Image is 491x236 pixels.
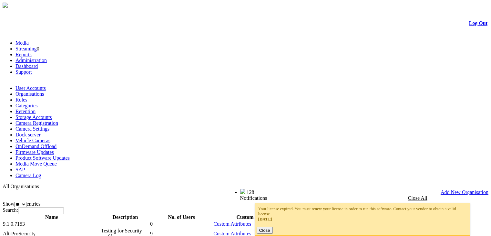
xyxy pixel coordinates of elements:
a: Roles [15,97,27,102]
a: Streaming [15,46,37,51]
a: Support [15,69,32,75]
a: User Accounts [15,85,46,91]
a: Categories [15,103,37,108]
span: 0 [37,46,39,51]
th: Name: activate to sort column descending [3,214,101,220]
a: Product Software Updates [15,155,70,161]
a: Vehicle Cameras [15,138,50,143]
a: Camera Log [15,173,41,178]
a: Storage Accounts [15,114,52,120]
a: Media [15,40,29,46]
a: Administration [15,58,47,63]
th: Description: activate to sort column ascending [101,214,150,220]
a: Log Out [469,20,487,26]
label: Show entries [3,201,40,207]
a: Media Move Queue [15,161,57,166]
span: 128 [247,189,254,195]
span: All Organisations [3,184,39,189]
select: Showentries [14,202,26,207]
img: arrow-3.png [3,3,8,8]
span: [DATE] [258,217,272,221]
img: bell25.png [240,189,245,194]
input: Search: [18,208,64,214]
a: Dock server [15,132,41,137]
a: Camera Settings [15,126,49,132]
a: Camera Registration [15,120,58,126]
a: OnDemand Offload [15,144,56,149]
a: Reports [15,52,32,57]
div: Notifications [240,195,475,201]
a: Dashboard [15,63,38,69]
td: 9.1.0.7153 [3,220,101,228]
a: Organisations [15,91,44,97]
label: Search: [3,207,64,213]
a: Retention [15,109,36,114]
a: Close All [408,195,427,201]
div: Your license expired. You must renew your license in order to run this software. Contact your ven... [258,206,467,222]
a: SAP [15,167,25,172]
span: Welcome, System Administrator (Administrator) [145,189,227,194]
a: Firmware Updates [15,149,54,155]
button: Close [257,227,273,234]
